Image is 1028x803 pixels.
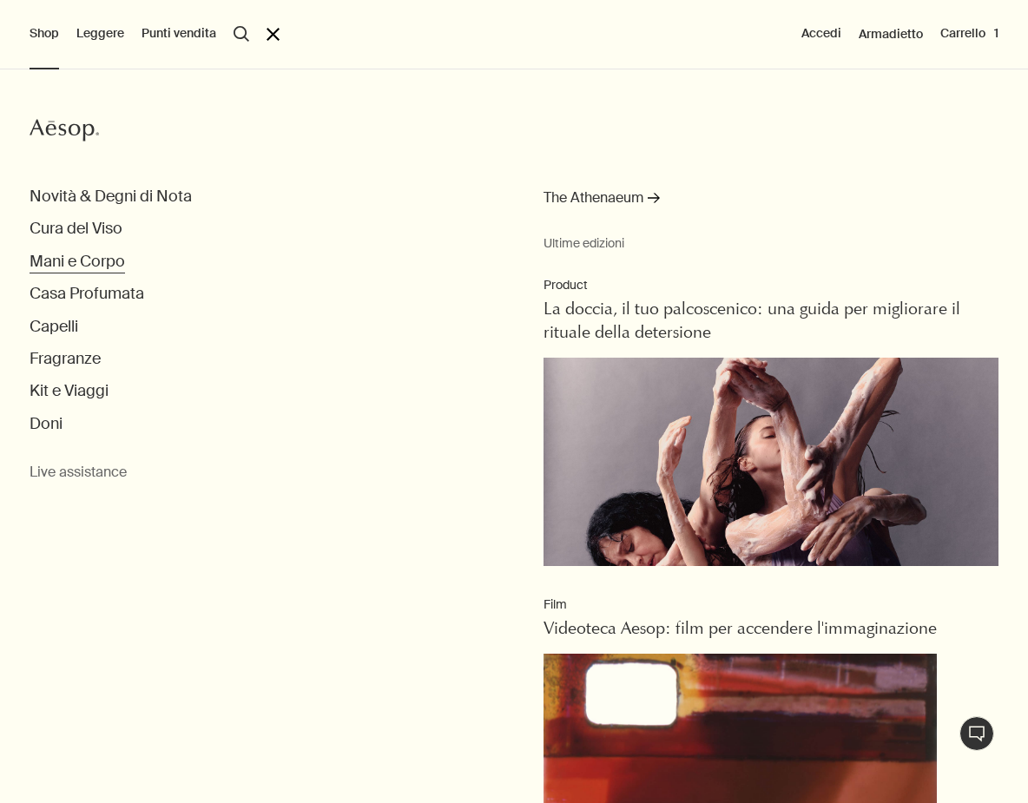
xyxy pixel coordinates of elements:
button: Live assistance [30,464,127,482]
span: The Athenaeum [544,187,643,209]
span: La doccia, il tuo palcoscenico: una guida per migliorare il rituale della detersione [544,301,960,342]
a: ProductLa doccia, il tuo palcoscenico: una guida per migliorare il rituale della detersioneDancer... [544,277,998,570]
p: Film [544,596,937,614]
button: Mani e Corpo [30,252,125,272]
svg: Aesop [30,117,99,143]
button: Accedi [801,25,841,43]
button: Carrello1 [940,25,998,43]
button: Shop [30,25,59,43]
span: Videoteca Aesop: film per accendere l'immaginazione [544,621,937,638]
button: Live Assistance [959,716,994,751]
button: Casa Profumata [30,284,144,304]
button: Kit e Viaggi [30,381,109,401]
button: Leggere [76,25,124,43]
a: Armadietto [859,26,923,42]
a: Aesop [25,113,103,152]
button: Punti vendita [142,25,216,43]
button: Capelli [30,317,78,337]
button: Fragranze [30,349,101,369]
small: Ultime edizioni [544,235,998,251]
button: Novità & Degni di Nota [30,187,192,207]
button: Apri ricerca [234,26,249,42]
button: Doni [30,414,63,434]
p: Product [544,277,998,294]
button: Cura del Viso [30,219,122,239]
a: The Athenaeum [544,187,660,218]
button: Chiudi il menu [267,28,280,41]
